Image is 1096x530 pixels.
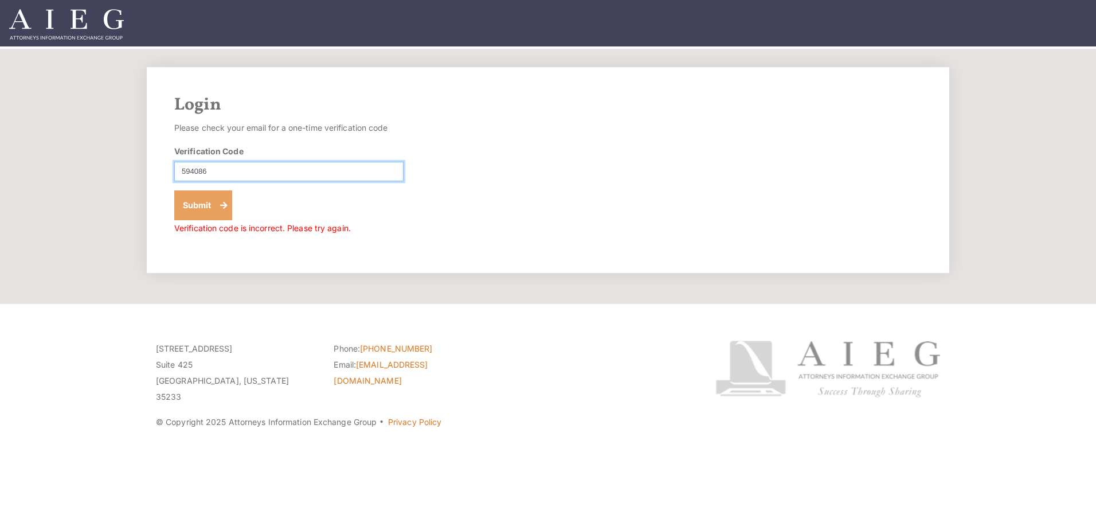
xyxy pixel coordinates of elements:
a: Privacy Policy [388,417,441,427]
p: Please check your email for a one-time verification code [174,120,404,136]
li: Email: [334,357,494,389]
img: Attorneys Information Exchange Group [9,9,124,40]
li: Phone: [334,341,494,357]
a: [PHONE_NUMBER] [360,344,432,353]
h2: Login [174,95,922,115]
button: Submit [174,190,232,220]
p: © Copyright 2025 Attorneys Information Exchange Group [156,414,672,430]
label: Verification Code [174,145,244,157]
a: [EMAIL_ADDRESS][DOMAIN_NAME] [334,360,428,385]
span: Verification code is incorrect. Please try again. [174,223,351,233]
p: [STREET_ADDRESS] Suite 425 [GEOGRAPHIC_DATA], [US_STATE] 35233 [156,341,316,405]
img: Attorneys Information Exchange Group logo [715,341,940,397]
span: · [379,422,384,427]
